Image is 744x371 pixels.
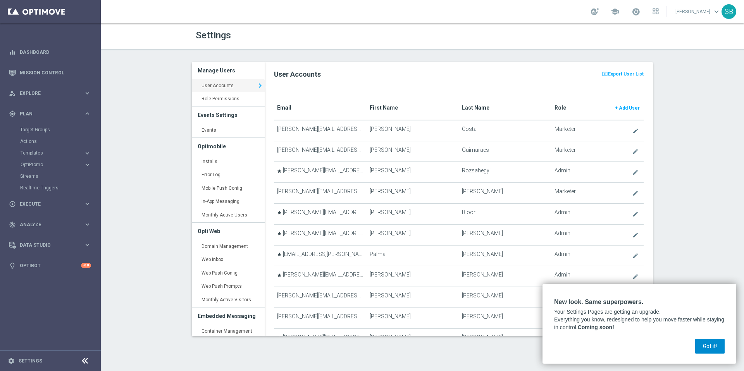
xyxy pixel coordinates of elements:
td: Rozsahegyi [459,162,551,183]
a: [PERSON_NAME] [675,6,722,17]
h1: Settings [196,30,417,41]
i: star [277,210,282,215]
translate: Email [277,105,291,111]
span: Admin [555,209,570,216]
translate: First Name [370,105,398,111]
i: settings [8,357,15,364]
span: Admin [555,230,570,237]
td: [PERSON_NAME] [459,287,551,308]
td: [PERSON_NAME][EMAIL_ADDRESS][PERSON_NAME][DOMAIN_NAME] [274,307,366,328]
i: star [277,252,282,257]
td: [PERSON_NAME] [459,245,551,266]
a: User Accounts [192,79,265,93]
td: [PERSON_NAME] [367,203,459,224]
h2: User Accounts [274,70,644,79]
div: Streams [20,170,100,182]
a: Web Push Config [192,266,265,280]
td: [PERSON_NAME][EMAIL_ADDRESS][PERSON_NAME][DOMAIN_NAME] [274,141,366,162]
span: school [611,7,619,16]
div: SB [722,4,736,19]
h3: Optimobile [198,138,259,155]
td: [PERSON_NAME] [459,266,551,287]
span: Export User List [608,69,644,79]
div: OptiPromo [21,162,84,167]
a: In-App Messaging [192,195,265,209]
a: Actions [20,138,81,144]
td: [PERSON_NAME] [367,287,459,308]
a: Optibot [20,255,81,276]
div: Actions [20,136,100,147]
td: [PERSON_NAME][EMAIL_ADDRESS][PERSON_NAME][DOMAIN_NAME] [274,328,366,349]
i: lightbulb [9,262,16,269]
div: Execute [9,201,84,208]
span: Explore [20,91,84,96]
translate: Last Name [462,105,489,111]
span: keyboard_arrow_down [712,7,721,16]
a: Domain Management [192,240,265,254]
i: keyboard_arrow_right [255,80,265,91]
div: Templates [21,151,84,155]
a: Mobile Push Config [192,182,265,196]
i: track_changes [9,221,16,228]
i: present_to_all [602,70,608,78]
i: star [277,169,282,173]
i: create [632,148,639,155]
td: [PERSON_NAME][EMAIL_ADDRESS][PERSON_NAME][DOMAIN_NAME] [274,287,366,308]
i: keyboard_arrow_right [84,241,91,249]
i: star [277,335,282,340]
a: Realtime Triggers [20,185,81,191]
button: Got it! [695,339,725,354]
i: keyboard_arrow_right [84,110,91,117]
div: OptiPromo [20,159,100,170]
span: Execute [20,202,84,206]
td: [PERSON_NAME] [367,266,459,287]
td: Palma [367,245,459,266]
a: Error Log [192,168,265,182]
h3: Events Settings [198,106,259,124]
i: star [277,231,282,236]
td: [PERSON_NAME] [367,162,459,183]
i: create [632,128,639,134]
a: Container Management [192,325,265,338]
i: create [632,273,639,280]
div: Analyze [9,221,84,228]
strong: New look. Same superpowers. [554,299,643,305]
i: create [632,211,639,217]
div: Target Groups [20,124,100,136]
strong: Coming soon! [578,324,614,330]
span: Marketer [555,126,576,132]
span: Templates [21,151,76,155]
td: [PERSON_NAME][EMAIL_ADDRESS][PERSON_NAME][DOMAIN_NAME] [274,266,366,287]
td: [PERSON_NAME] [367,183,459,204]
td: [PERSON_NAME][EMAIL_ADDRESS][PERSON_NAME][DOMAIN_NAME] [274,183,366,204]
i: create [632,232,639,238]
i: keyboard_arrow_right [84,161,91,168]
td: [PERSON_NAME] [367,224,459,245]
a: Web Push Prompts [192,280,265,294]
div: Optibot [9,255,91,276]
span: Admin [555,251,570,258]
td: Bloor [459,203,551,224]
td: [EMAIL_ADDRESS][PERSON_NAME][DOMAIN_NAME] [274,245,366,266]
span: Plan [20,112,84,116]
h3: Embedded Messaging [198,307,259,325]
span: Marketer [555,188,576,195]
td: [PERSON_NAME][EMAIL_ADDRESS][DOMAIN_NAME] [274,162,366,183]
p: Your Settings Pages are getting an upgrade. [554,308,725,316]
td: [PERSON_NAME] [367,141,459,162]
a: Monthly Active Users [192,208,265,222]
a: Installs [192,155,265,169]
a: Streams [20,173,81,179]
div: Realtime Triggers [20,182,100,194]
div: Dashboard [9,42,91,62]
span: Data Studio [20,243,84,247]
div: +10 [81,263,91,268]
div: Explore [9,90,84,97]
i: equalizer [9,49,16,56]
i: create [632,169,639,175]
div: Mission Control [9,62,91,83]
span: Analyze [20,222,84,227]
h3: Opti Web [198,223,259,240]
span: + [615,105,618,111]
h3: Manage Users [198,62,259,79]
